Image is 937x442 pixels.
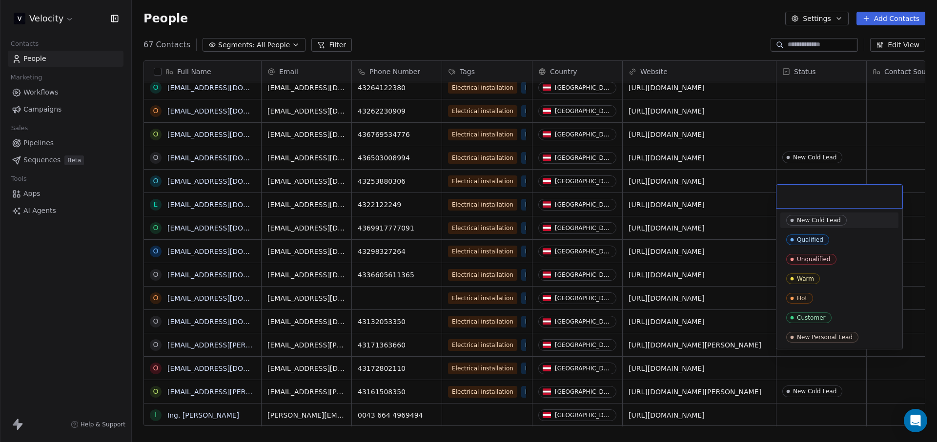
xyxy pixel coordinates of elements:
div: Unqualified [797,256,831,263]
div: Qualified [797,236,823,243]
div: Customer [797,314,826,321]
div: Suggestions [780,212,898,345]
div: Hot [797,295,807,302]
div: New Cold Lead [797,217,841,224]
div: Warm [797,275,814,282]
div: New Personal Lead [797,334,853,341]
